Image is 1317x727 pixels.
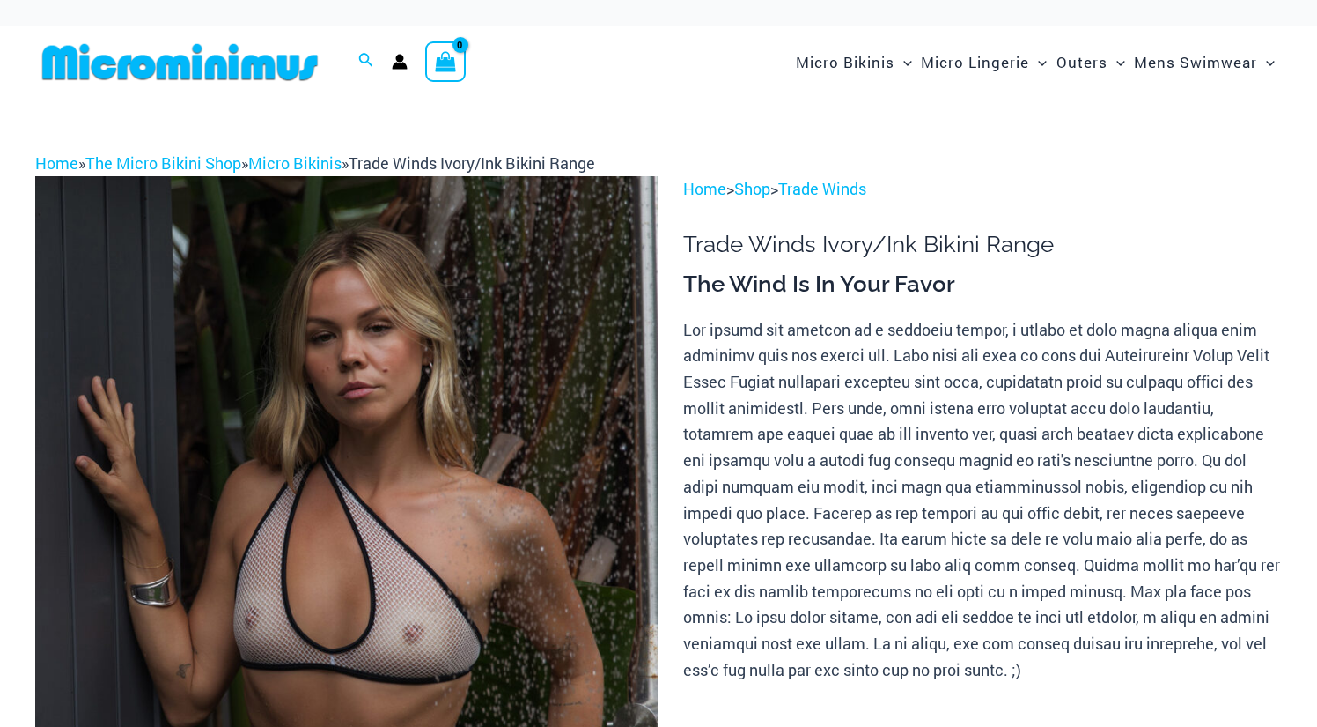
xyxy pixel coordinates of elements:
a: The Micro Bikini Shop [85,152,241,174]
p: > > [683,176,1282,203]
a: View Shopping Cart, empty [425,41,466,82]
a: Mens SwimwearMenu ToggleMenu Toggle [1129,35,1279,89]
a: Micro Bikinis [248,152,342,174]
span: Micro Bikinis [796,40,894,85]
span: Outers [1056,40,1107,85]
a: OutersMenu ToggleMenu Toggle [1052,35,1129,89]
span: Menu Toggle [1107,40,1125,85]
span: Menu Toggle [894,40,912,85]
a: Home [35,152,78,174]
span: Menu Toggle [1257,40,1275,85]
a: Micro BikinisMenu ToggleMenu Toggle [791,35,916,89]
a: Micro LingerieMenu ToggleMenu Toggle [916,35,1051,89]
h1: Trade Winds Ivory/Ink Bikini Range [683,231,1282,258]
nav: Site Navigation [789,33,1282,92]
span: Mens Swimwear [1134,40,1257,85]
a: Trade Winds [778,178,866,199]
a: Search icon link [358,50,374,73]
span: Menu Toggle [1029,40,1047,85]
p: Lor ipsumd sit ametcon ad e seddoeiu tempor, i utlabo et dolo magna aliqua enim adminimv quis nos... [683,317,1282,684]
span: » » » [35,152,595,174]
a: Account icon link [392,54,408,70]
img: MM SHOP LOGO FLAT [35,42,325,82]
a: Home [683,178,726,199]
span: Trade Winds Ivory/Ink Bikini Range [349,152,595,174]
a: Shop [734,178,770,199]
h3: The Wind Is In Your Favor [683,270,1282,300]
span: Micro Lingerie [921,40,1029,85]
